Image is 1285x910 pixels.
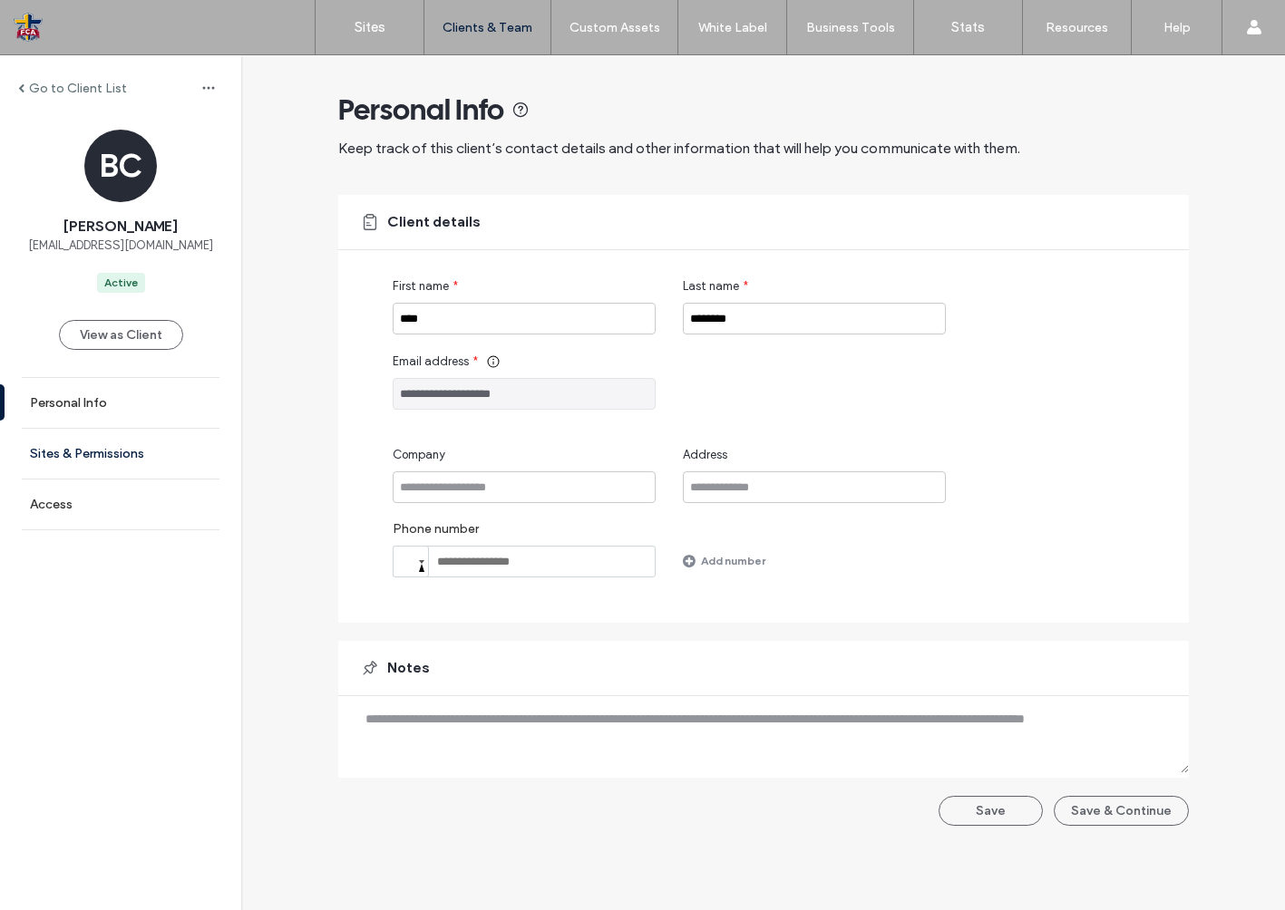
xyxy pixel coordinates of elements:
[355,19,385,35] label: Sites
[683,471,946,503] input: Address
[393,378,656,410] input: Email address
[393,471,656,503] input: Company
[30,395,107,411] label: Personal Info
[939,796,1043,826] button: Save
[683,303,946,334] input: Last name
[59,320,183,350] button: View as Client
[30,446,144,461] label: Sites & Permissions
[393,277,449,295] span: First name
[63,217,178,237] span: [PERSON_NAME]
[698,20,767,35] label: White Label
[42,13,79,29] span: Help
[701,545,765,576] label: Add number
[29,81,127,96] label: Go to Client List
[443,20,532,35] label: Clients & Team
[28,237,213,255] span: [EMAIL_ADDRESS][DOMAIN_NAME]
[387,658,430,678] span: Notes
[951,19,985,35] label: Stats
[104,275,138,291] div: Active
[393,353,469,371] span: Email address
[338,92,504,128] span: Personal Info
[1163,20,1191,35] label: Help
[1054,796,1189,826] button: Save & Continue
[393,303,656,334] input: First name
[806,20,895,35] label: Business Tools
[393,521,656,546] label: Phone number
[387,212,481,232] span: Client details
[393,446,445,464] span: Company
[569,20,660,35] label: Custom Assets
[30,497,73,512] label: Access
[338,140,1020,157] span: Keep track of this client’s contact details and other information that will help you communicate ...
[683,277,739,295] span: Last name
[1046,20,1108,35] label: Resources
[84,130,157,202] div: BC
[683,446,727,464] span: Address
